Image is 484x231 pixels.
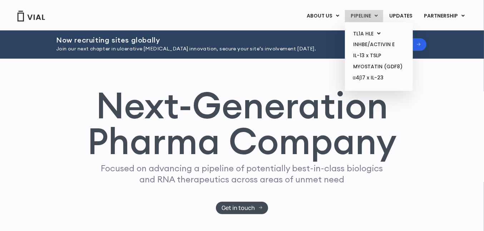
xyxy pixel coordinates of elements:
a: ABOUT USMenu Toggle [301,10,345,22]
a: PARTNERSHIPMenu Toggle [418,10,470,22]
p: Focused on advancing a pipeline of potentially best-in-class biologics and RNA therapeutics acros... [98,163,386,185]
p: Join our next chapter in ulcerative [MEDICAL_DATA] innovation, secure your site’s involvement [DA... [56,45,351,53]
a: α4β7 x IL-23 [347,72,410,84]
h1: Next-Generation Pharma Company [87,87,397,159]
a: IL-13 x TSLP [347,50,410,61]
a: TL1A HLEMenu Toggle [347,28,410,39]
img: Vial Logo [17,11,45,21]
span: Get in touch [222,205,255,211]
a: UPDATES [384,10,418,22]
h2: Now recruiting sites globally [56,36,351,44]
a: Get in touch [216,202,268,214]
a: INHBE/ACTIVIN E [347,39,410,50]
a: PIPELINEMenu Toggle [345,10,383,22]
a: MYOSTATIN (GDF8) [347,61,410,72]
